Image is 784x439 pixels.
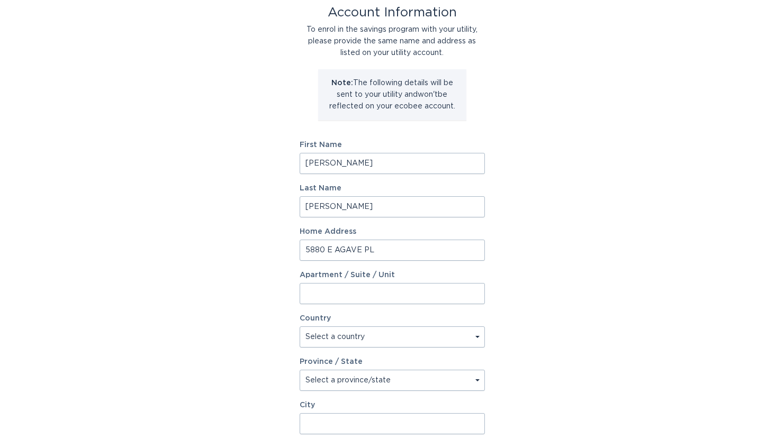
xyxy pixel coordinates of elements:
strong: Note: [331,79,353,87]
label: Apartment / Suite / Unit [300,271,485,279]
label: Last Name [300,185,485,192]
label: City [300,401,485,409]
div: To enrol in the savings program with your utility, please provide the same name and address as li... [300,24,485,59]
label: First Name [300,141,485,149]
p: The following details will be sent to your utility and won't be reflected on your ecobee account. [326,77,458,112]
label: Home Address [300,228,485,235]
label: Province / State [300,358,363,365]
div: Account Information [300,7,485,19]
label: Country [300,315,331,322]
